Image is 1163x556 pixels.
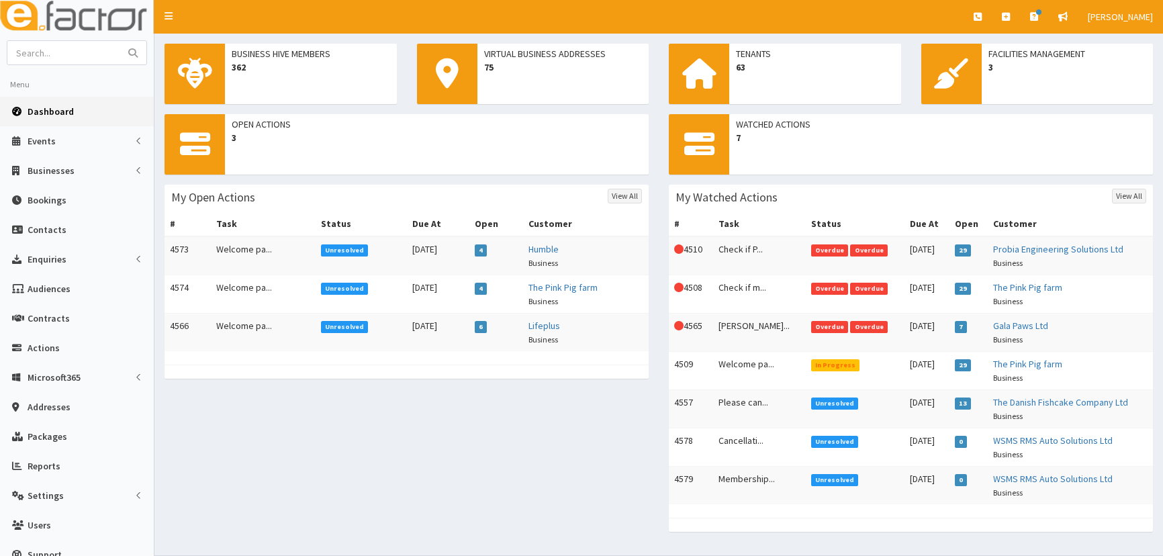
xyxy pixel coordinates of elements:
th: Customer [988,212,1153,236]
span: [PERSON_NAME] [1088,11,1153,23]
span: Users [28,519,51,531]
span: 3 [988,60,1147,74]
span: Microsoft365 [28,371,81,383]
small: Business [993,258,1023,268]
span: Business Hive Members [232,47,390,60]
span: Watched Actions [736,118,1146,131]
a: View All [608,189,642,203]
th: Due At [904,212,949,236]
span: 29 [955,244,972,257]
small: Business [528,258,558,268]
span: 0 [955,436,968,448]
span: 362 [232,60,390,74]
a: Humble [528,243,559,255]
td: [DATE] [904,467,949,505]
td: [DATE] [904,236,949,275]
td: 4566 [165,314,211,352]
th: Task [713,212,806,236]
td: [DATE] [904,428,949,467]
td: Check if P... [713,236,806,275]
a: Probia Engineering Solutions Ltd [993,243,1123,255]
td: 4557 [669,390,713,428]
span: Unresolved [811,436,859,448]
span: 29 [955,359,972,371]
a: Gala Paws Ltd [993,320,1048,332]
span: 29 [955,283,972,295]
span: Enquiries [28,253,66,265]
td: 4579 [669,467,713,505]
h3: My Watched Actions [676,191,778,203]
span: 4 [475,283,487,295]
span: Contacts [28,224,66,236]
span: Overdue [850,244,888,257]
span: Addresses [28,401,71,413]
input: Search... [7,41,120,64]
td: 4510 [669,236,713,275]
span: 7 [736,131,1146,144]
td: Cancellati... [713,428,806,467]
td: 4509 [669,352,713,390]
td: Membership... [713,467,806,505]
i: This Action is overdue! [674,244,684,254]
a: The Pink Pig farm [993,281,1062,293]
td: 4565 [669,314,713,352]
span: Businesses [28,165,75,177]
td: [DATE] [407,314,469,352]
i: This Action is overdue! [674,283,684,292]
span: Unresolved [811,474,859,486]
td: [DATE] [904,314,949,352]
span: 63 [736,60,894,74]
span: Unresolved [321,321,369,333]
span: 75 [484,60,643,74]
span: Open Actions [232,118,642,131]
td: 4508 [669,275,713,314]
span: Settings [28,490,64,502]
span: 13 [955,398,972,410]
a: WSMS RMS Auto Solutions Ltd [993,434,1113,447]
span: Events [28,135,56,147]
span: Contracts [28,312,70,324]
a: The Pink Pig farm [528,281,598,293]
span: Unresolved [321,283,369,295]
th: # [165,212,211,236]
td: Welcome pa... [211,236,316,275]
span: Unresolved [811,398,859,410]
small: Business [993,334,1023,344]
span: Facilities Management [988,47,1147,60]
td: [DATE] [407,236,469,275]
span: Overdue [850,321,888,333]
small: Business [528,296,558,306]
th: Open [469,212,523,236]
td: [DATE] [904,275,949,314]
span: Bookings [28,194,66,206]
td: [DATE] [407,275,469,314]
td: Welcome pa... [211,314,316,352]
small: Business [993,449,1023,459]
span: Actions [28,342,60,354]
small: Business [993,411,1023,421]
a: Lifeplus [528,320,560,332]
td: Welcome pa... [211,275,316,314]
td: [DATE] [904,352,949,390]
small: Business [993,488,1023,498]
th: Due At [407,212,469,236]
span: In Progress [811,359,860,371]
th: Status [316,212,407,236]
span: 4 [475,244,487,257]
span: 3 [232,131,642,144]
span: Unresolved [321,244,369,257]
span: Overdue [811,321,849,333]
small: Business [993,296,1023,306]
td: 4574 [165,275,211,314]
a: The Danish Fishcake Company Ltd [993,396,1128,408]
i: This Action is overdue! [674,321,684,330]
span: Overdue [811,244,849,257]
td: [DATE] [904,390,949,428]
td: [PERSON_NAME]... [713,314,806,352]
span: Tenants [736,47,894,60]
span: Reports [28,460,60,472]
th: Status [806,212,904,236]
a: View All [1112,189,1146,203]
span: 7 [955,321,968,333]
td: Check if m... [713,275,806,314]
